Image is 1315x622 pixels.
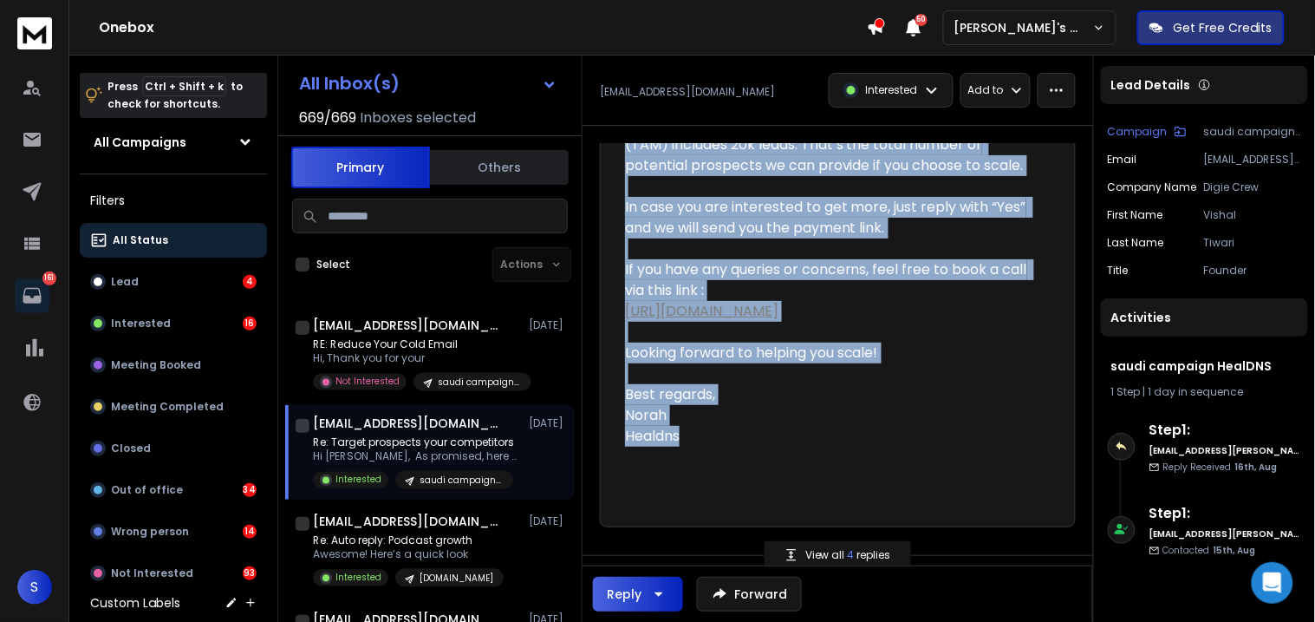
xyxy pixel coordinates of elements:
div: 4 [243,275,257,289]
p: Contacted [1163,544,1256,557]
h1: All Inbox(s) [299,75,400,92]
p: Re: Target prospects your competitors [313,436,521,450]
p: saudi campaign HealDNS [420,475,503,488]
p: Interested [111,317,171,331]
button: All Status [80,223,267,258]
div: | [1111,385,1298,399]
h6: Step 1 : [1149,420,1301,441]
p: Meeting Booked [111,358,201,372]
p: Wrong person [111,525,189,539]
button: Others [430,148,569,187]
span: Ctrl + Shift + k [142,76,226,96]
p: saudi campaign HealDNS [1204,125,1301,139]
label: Select [316,258,350,272]
h6: [EMAIL_ADDRESS][PERSON_NAME][DOMAIN_NAME] [1149,444,1301,457]
p: RE: Reduce Your Cold Email [313,338,521,352]
p: All Status [113,233,168,247]
div: Looking forward to helping you scale! [625,343,1037,363]
p: Reply Received [1163,461,1278,474]
p: Add to [968,83,1004,97]
p: Re: Auto reply: Podcast growth [313,534,504,548]
button: Not Interested93 [80,556,267,591]
p: [EMAIL_ADDRESS][DOMAIN_NAME] [1204,153,1301,167]
p: Press to check for shortcuts. [107,78,243,113]
h6: Step 1 : [1149,503,1301,524]
button: Meeting Booked [80,348,267,383]
h3: Custom Labels [90,594,180,612]
p: Tiwari [1204,236,1301,250]
button: Reply [593,577,683,612]
p: [DATE] [529,417,568,431]
div: 93 [243,566,257,580]
button: Meeting Completed [80,390,267,424]
p: View all replies [805,548,891,562]
p: title [1108,264,1129,278]
h1: [EMAIL_ADDRESS][DOMAIN_NAME] [313,318,504,335]
p: Email [1108,153,1137,167]
button: Interested16 [80,306,267,341]
p: Vishal [1204,208,1301,222]
h1: saudi campaign HealDNS [1111,357,1298,375]
button: Forward [697,577,802,612]
p: Company Name [1108,180,1197,194]
button: Campaign [1108,125,1187,139]
div: Healdns [625,426,1037,447]
button: Wrong person14 [80,514,267,549]
button: Lead4 [80,265,267,299]
h1: Onebox [99,17,867,38]
p: Get Free Credits [1174,19,1273,36]
span: 1 day in sequence [1149,384,1244,399]
p: [DOMAIN_NAME] [420,573,493,586]
button: All Inbox(s) [285,66,571,101]
img: logo [17,17,52,49]
p: Founder [1204,264,1301,278]
p: Interested [335,572,381,585]
span: 669 / 669 [299,108,356,128]
p: Awesome! Here’s a quick look [313,548,504,562]
p: 161 [42,272,56,285]
div: If you have any queries or concerns, feel free to book a call via this link : [625,259,1037,301]
p: Interested [335,474,381,487]
span: 1 Step [1111,384,1141,399]
h1: All Campaigns [94,134,186,151]
p: Hi [PERSON_NAME], As promised, here are [313,450,521,464]
span: 4 [848,547,857,562]
a: 161 [15,278,49,313]
button: Closed [80,431,267,466]
div: In case you are interested to get more, just reply with “Yes” and we will send you the payment link. [625,197,1037,239]
div: 14 [243,525,257,539]
button: Out of office34 [80,473,267,507]
p: Digie Crew [1204,180,1301,194]
p: First Name [1108,208,1163,222]
p: Meeting Completed [111,400,224,414]
p: Out of office [111,483,183,497]
h1: [EMAIL_ADDRESS][DOMAIN_NAME] [313,514,504,531]
div: 16 [243,317,257,331]
button: All Campaigns [80,125,267,160]
button: S [17,570,52,605]
p: Last Name [1108,236,1164,250]
p: Campaign [1108,125,1168,139]
h6: [EMAIL_ADDRESS][PERSON_NAME][DOMAIN_NAME] [1149,527,1301,540]
p: Lead [111,275,139,289]
p: saudi campaign HealDNS [438,376,521,390]
h3: Inboxes selected [360,108,476,128]
span: 15th, Aug [1214,544,1256,557]
h3: Filters [80,188,267,213]
div: Open Intercom Messenger [1252,562,1293,604]
p: Not Interested [111,566,193,580]
div: Based on your targeting, your Total Addressable Market (TAM) includes 20k leads. That’s the total... [625,114,1037,176]
p: [DATE] [529,319,568,333]
button: Get Free Credits [1137,10,1285,45]
p: Not Interested [335,376,400,389]
div: Reply [607,586,641,603]
p: Hi, Thank you for your [313,352,521,366]
div: Activities [1101,298,1308,337]
h1: [EMAIL_ADDRESS][DOMAIN_NAME] [313,416,504,433]
p: Closed [111,442,151,455]
span: 50 [915,14,928,26]
div: Norah [625,405,1037,426]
